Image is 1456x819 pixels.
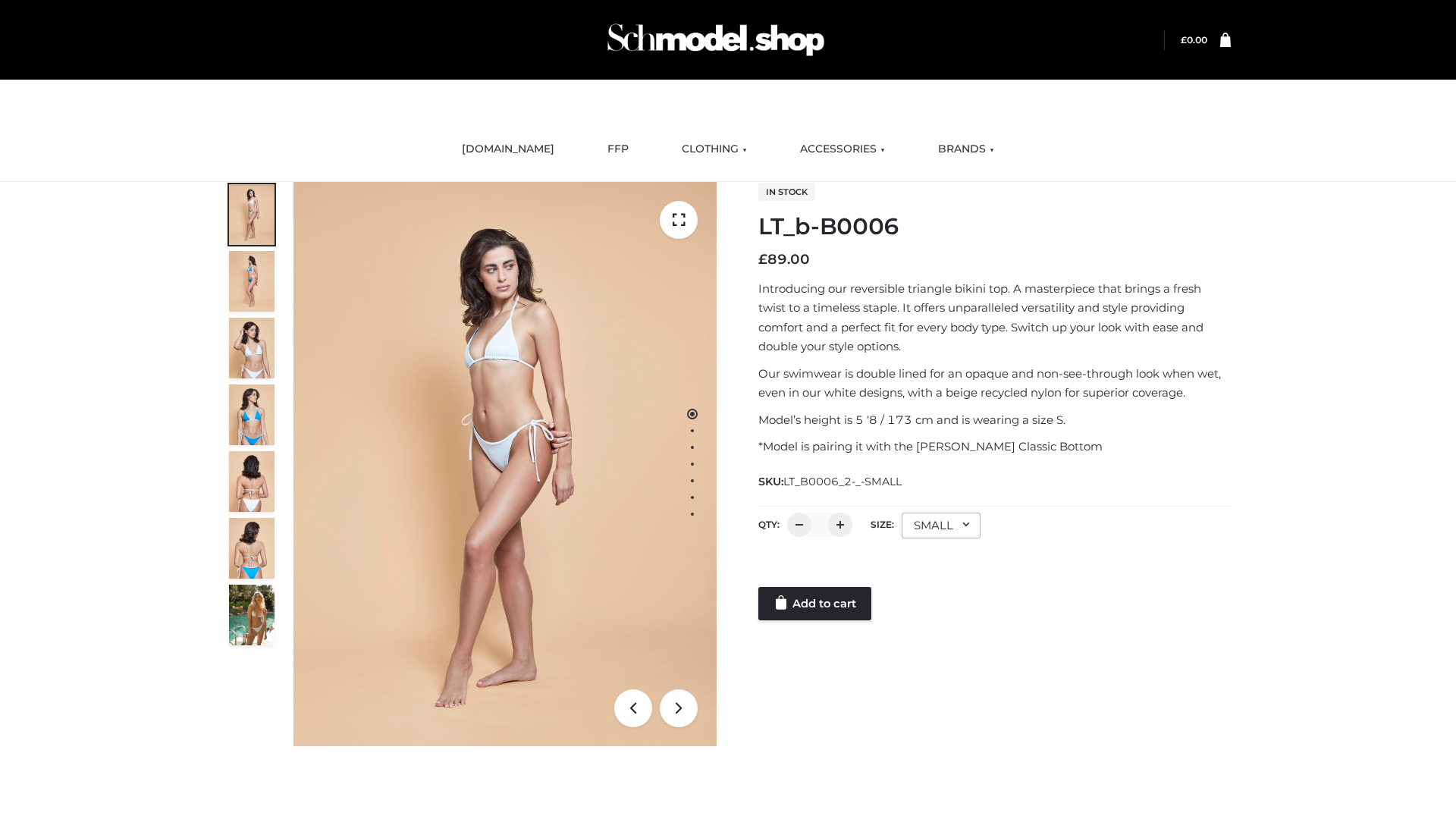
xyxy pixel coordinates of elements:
[758,251,810,268] bdi: 89.00
[758,519,780,530] label: QTY:
[670,133,758,166] a: CLOTHING
[758,279,1231,356] p: Introducing our reversible triangle bikini top. A masterpiece that brings a fresh twist to a time...
[758,587,871,620] a: Add to cart
[229,251,275,312] img: ArielClassicBikiniTop_CloudNine_AzureSky_OW114ECO_2-scaled.jpg
[871,519,894,530] label: Size:
[229,318,275,378] img: ArielClassicBikiniTop_CloudNine_AzureSky_OW114ECO_3-scaled.jpg
[229,184,275,245] img: ArielClassicBikiniTop_CloudNine_AzureSky_OW114ECO_1-scaled.jpg
[789,133,896,166] a: ACCESSORIES
[450,133,566,166] a: [DOMAIN_NAME]
[758,364,1231,403] p: Our swimwear is double lined for an opaque and non-see-through look when wet, even in our white d...
[229,585,275,645] img: Arieltop_CloudNine_AzureSky2.jpg
[758,213,1231,240] h1: LT_b-B0006
[758,472,903,491] span: SKU:
[293,182,717,746] img: ArielClassicBikiniTop_CloudNine_AzureSky_OW114ECO_1
[783,475,902,488] span: LT_B0006_2-_-SMALL
[602,10,830,70] img: Schmodel Admin 964
[229,451,275,512] img: ArielClassicBikiniTop_CloudNine_AzureSky_OW114ECO_7-scaled.jpg
[927,133,1006,166] a: BRANDS
[596,133,640,166] a: FFP
[1181,34,1187,45] span: £
[902,513,981,538] div: SMALL
[758,410,1231,430] p: Model’s height is 5 ‘8 / 173 cm and is wearing a size S.
[1181,34,1207,45] bdi: 0.00
[229,384,275,445] img: ArielClassicBikiniTop_CloudNine_AzureSky_OW114ECO_4-scaled.jpg
[758,251,767,268] span: £
[758,437,1231,457] p: *Model is pairing it with the [PERSON_NAME] Classic Bottom
[1181,34,1207,45] a: £0.00
[229,518,275,579] img: ArielClassicBikiniTop_CloudNine_AzureSky_OW114ECO_8-scaled.jpg
[758,183,815,201] span: In stock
